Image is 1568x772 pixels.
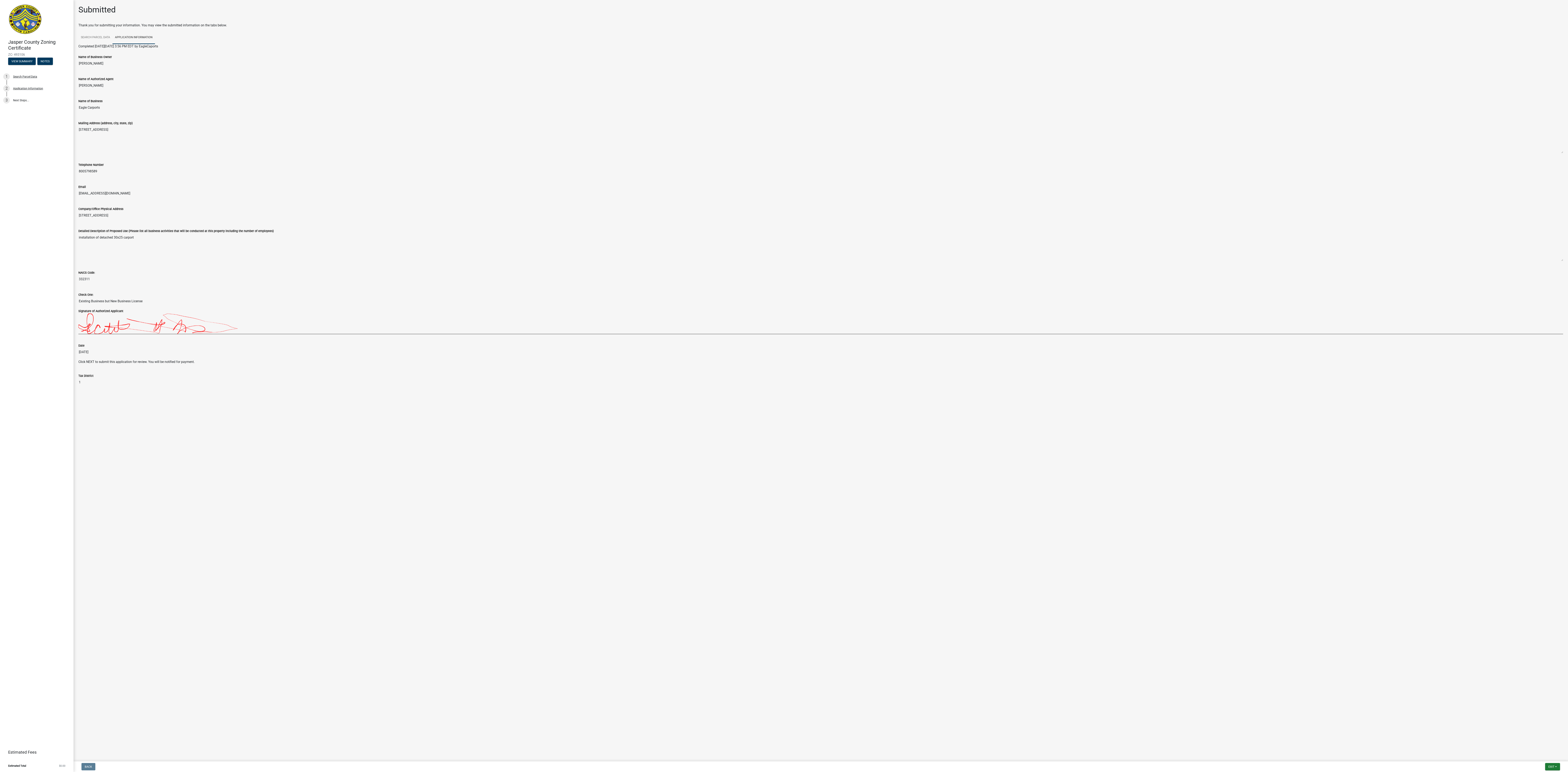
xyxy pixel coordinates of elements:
[8,39,70,51] h4: Jasper County Zoning Certificate
[78,5,116,15] h1: Submitted
[78,23,1563,28] div: Thank you for submitting your information. You may view the submitted information on the tabs below.
[3,748,67,756] a: Estimated Fees
[78,375,94,377] label: Tax District
[78,186,86,189] label: Email
[8,764,26,767] span: Estimated Total
[78,271,95,274] label: NAICS Code:
[78,313,289,334] img: ZCmpVAAAABklEQVQDAEWDqpPENfAlAAAAAElFTkSuQmCC
[78,126,1563,153] textarea: [STREET_ADDRESS]
[85,765,92,768] span: Back
[3,73,10,80] div: 1
[78,78,114,81] label: Name of Authorized Agent
[78,344,85,347] label: Date
[13,75,37,78] div: Search Parcel Data
[59,764,65,767] span: $0.00
[78,31,112,44] a: Search Parcel Data
[13,87,43,90] div: Application Information
[78,230,274,233] label: Detailed Description of Proposed Use (Please list all business activities that will be conducted ...
[8,58,36,65] button: View Summary
[78,208,123,211] label: Company/Office Physical Address
[78,164,104,166] label: Telephone Number
[78,122,133,125] label: Mailing Address (address, city, state, zip)
[3,85,10,92] div: 2
[112,31,155,44] a: Application Information
[78,56,112,59] label: Name of Business Owner
[37,58,53,65] button: Notes
[78,310,123,313] label: Signature of Authorized Applicant
[3,97,10,104] div: 3
[78,233,1563,261] textarea: installation of detached 30x25 carport
[81,763,95,770] button: Back
[8,4,42,35] img: Jasper County, South Carolina
[78,100,102,103] label: Name of Business
[8,53,65,57] span: ZC- 493106
[78,293,93,296] label: Check One:
[1548,765,1554,768] span: Exit
[78,359,1563,364] p: Click NEXT to submit this application for review. You will be notified for payment.
[78,44,158,48] span: Completed [DATE][DATE] 3:56 PM EDT by EagleCaports
[37,60,53,63] wm-modal-confirm: Notes
[8,60,36,63] wm-modal-confirm: Summary
[1545,763,1560,770] button: Exit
